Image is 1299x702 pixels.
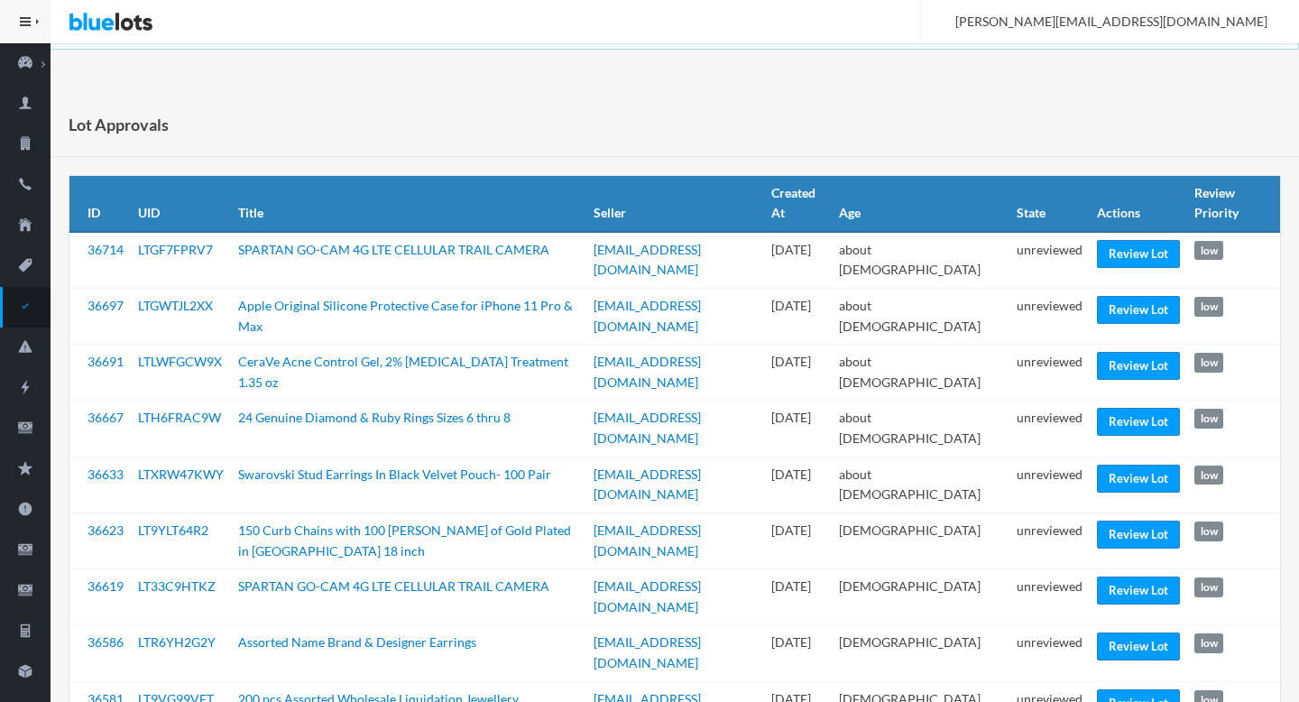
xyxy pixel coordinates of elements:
td: unreviewed [1009,345,1090,401]
th: Review Priority [1187,176,1280,232]
span: [PERSON_NAME][EMAIL_ADDRESS][DOMAIN_NAME] [935,14,1267,29]
td: unreviewed [1009,401,1090,457]
span: low [1194,353,1223,373]
td: [DATE] [764,569,832,625]
a: LTXRW47KWY [138,466,224,482]
a: LTGWTJL2XX [138,298,213,313]
a: 36667 [88,410,124,425]
th: State [1009,176,1090,232]
a: LTH6FRAC9W [138,410,221,425]
a: 36714 [88,242,124,257]
th: Created At [764,176,832,232]
a: LTLWFGCW9X [138,354,222,369]
th: Actions [1090,176,1187,232]
td: about [DEMOGRAPHIC_DATA] [832,289,1009,345]
a: [EMAIL_ADDRESS][DOMAIN_NAME] [594,466,701,503]
a: LTGF7FPRV7 [138,242,213,257]
a: [EMAIL_ADDRESS][DOMAIN_NAME] [594,242,701,278]
td: [DATE] [764,345,832,401]
a: [EMAIL_ADDRESS][DOMAIN_NAME] [594,410,701,446]
a: Review Lot [1097,408,1180,436]
a: 36586 [88,634,124,650]
a: SPARTAN GO-CAM 4G LTE CELLULAR TRAIL CAMERA [238,242,549,257]
a: 36619 [88,578,124,594]
td: [DEMOGRAPHIC_DATA] [832,625,1009,681]
a: LT33C9HTKZ [138,578,216,594]
a: [EMAIL_ADDRESS][DOMAIN_NAME] [594,634,701,670]
a: Review Lot [1097,240,1180,268]
td: unreviewed [1009,289,1090,345]
td: [DATE] [764,401,832,457]
h1: Lot Approvals [69,111,169,138]
td: unreviewed [1009,513,1090,568]
span: low [1194,633,1223,653]
a: [EMAIL_ADDRESS][DOMAIN_NAME] [594,578,701,614]
a: [EMAIL_ADDRESS][DOMAIN_NAME] [594,354,701,390]
a: Apple Original Silicone Protective Case for iPhone 11 Pro & Max [238,298,573,334]
a: 36697 [88,298,124,313]
a: Review Lot [1097,352,1180,380]
a: SPARTAN GO-CAM 4G LTE CELLULAR TRAIL CAMERA [238,578,549,594]
a: 36633 [88,466,124,482]
a: 36623 [88,522,124,538]
th: Title [231,176,586,232]
a: Review Lot [1097,633,1180,660]
td: about [DEMOGRAPHIC_DATA] [832,457,1009,513]
a: [EMAIL_ADDRESS][DOMAIN_NAME] [594,298,701,334]
td: [DEMOGRAPHIC_DATA] [832,569,1009,625]
a: CeraVe Acne Control Gel, 2% [MEDICAL_DATA] Treatment 1.35 oz [238,354,568,390]
td: [DATE] [764,289,832,345]
a: Review Lot [1097,577,1180,605]
td: [DATE] [764,625,832,681]
th: Age [832,176,1009,232]
span: low [1194,409,1223,429]
a: Review Lot [1097,296,1180,324]
a: LT9YLT64R2 [138,522,208,538]
span: low [1194,522,1223,541]
a: 24 Genuine Diamond & Ruby Rings Sizes 6 thru 8 [238,410,511,425]
a: LTR6YH2G2Y [138,634,216,650]
th: ID [69,176,131,232]
span: low [1194,577,1223,597]
td: about [DEMOGRAPHIC_DATA] [832,232,1009,289]
th: Seller [586,176,764,232]
a: Assorted Name Brand & Designer Earrings [238,634,476,650]
span: low [1194,241,1223,261]
td: [DATE] [764,232,832,289]
td: unreviewed [1009,457,1090,513]
a: [EMAIL_ADDRESS][DOMAIN_NAME] [594,522,701,559]
td: unreviewed [1009,625,1090,681]
a: 36691 [88,354,124,369]
a: 150 Curb Chains with 100 [PERSON_NAME] of Gold Plated in [GEOGRAPHIC_DATA] 18 inch [238,522,571,559]
td: unreviewed [1009,569,1090,625]
span: low [1194,297,1223,317]
td: [DATE] [764,457,832,513]
span: low [1194,466,1223,485]
td: unreviewed [1009,232,1090,289]
a: Review Lot [1097,521,1180,549]
th: UID [131,176,231,232]
td: about [DEMOGRAPHIC_DATA] [832,401,1009,457]
a: Swarovski Stud Earrings In Black Velvet Pouch- 100 Pair [238,466,551,482]
td: about [DEMOGRAPHIC_DATA] [832,345,1009,401]
td: [DATE] [764,513,832,568]
a: Review Lot [1097,465,1180,493]
td: [DEMOGRAPHIC_DATA] [832,513,1009,568]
